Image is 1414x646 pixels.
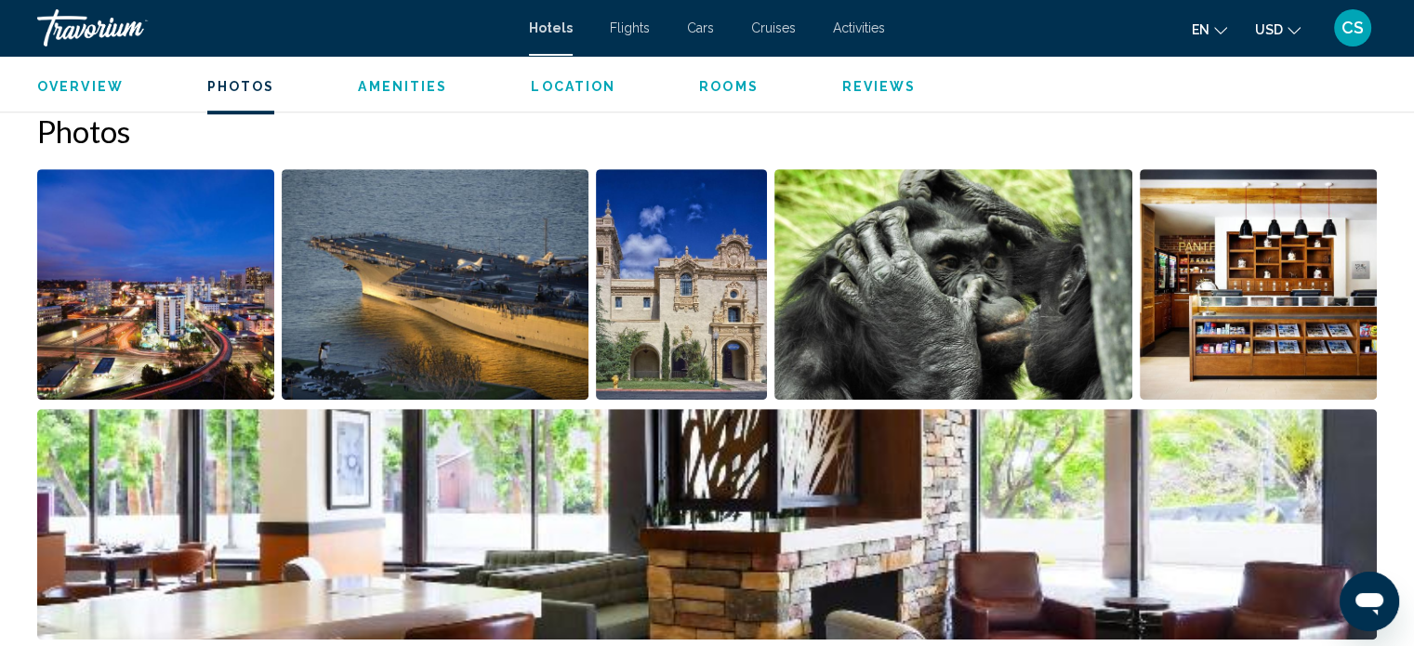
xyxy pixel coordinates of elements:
button: Rooms [699,78,759,95]
a: Cars [687,20,714,35]
iframe: Button to launch messaging window [1340,572,1399,631]
button: Open full-screen image slider [37,408,1377,640]
button: Open full-screen image slider [1140,168,1377,401]
button: Change language [1192,16,1227,43]
span: en [1192,22,1209,37]
h2: Photos [37,112,1377,150]
span: Rooms [699,79,759,94]
a: Hotels [529,20,573,35]
button: Location [531,78,615,95]
button: Photos [207,78,275,95]
span: Photos [207,79,275,94]
span: USD [1255,22,1283,37]
a: Travorium [37,9,510,46]
button: Open full-screen image slider [774,168,1132,401]
button: Open full-screen image slider [37,168,274,401]
span: Amenities [358,79,447,94]
button: Amenities [358,78,447,95]
span: Reviews [842,79,917,94]
button: Change currency [1255,16,1301,43]
button: Overview [37,78,124,95]
button: Reviews [842,78,917,95]
a: Flights [610,20,650,35]
span: CS [1341,19,1364,37]
button: User Menu [1328,8,1377,47]
a: Cruises [751,20,796,35]
button: Open full-screen image slider [282,168,588,401]
span: Overview [37,79,124,94]
span: Location [531,79,615,94]
button: Open full-screen image slider [596,168,768,401]
a: Activities [833,20,885,35]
